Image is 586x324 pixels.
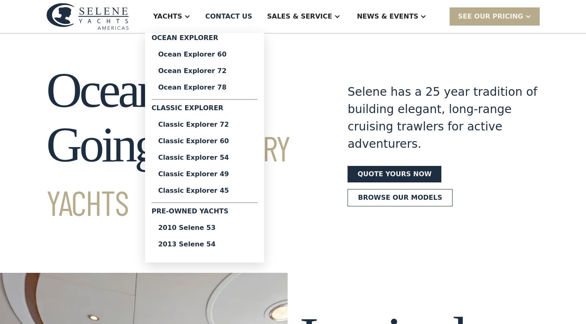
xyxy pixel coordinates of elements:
div: Classic Explorer 49 [158,171,251,177]
div: Yachts [153,12,182,21]
div: Classic Explorer 60 [158,138,251,144]
div: 2010 Selene 53 [158,225,251,231]
div: Sales & Service [267,12,332,21]
nav: Yachts [145,33,264,263]
div: Ocean Explorer [152,33,257,46]
div: Selene has a 25 year tradition of building elegant, long-range cruising trawlers for active adven... [348,83,538,153]
a: Ocean Explorer 60 [152,46,257,63]
div: Classic Explorer 54 [158,154,251,161]
a: 2010 Selene 53 [152,220,257,236]
a: Browse our models [348,189,453,206]
div: Classic Explorer 72 [158,121,251,128]
a: Ocean Explorer 72 [152,63,257,79]
a: Classic Explorer 49 [152,166,257,182]
a: Classic Explorer 72 [152,116,257,133]
div: SEE Our Pricing [458,12,523,21]
a: Classic Explorer 54 [152,149,257,166]
div: 2013 Selene 54 [158,241,251,248]
div: Ocean Explorer 72 [158,68,251,74]
div: News & EVENTS [357,12,419,21]
img: logo [46,3,129,30]
div: Classic Explorer [152,103,257,116]
div: Pre-Owned Yachts [152,206,257,220]
div: Ocean Explorer 60 [158,51,251,58]
a: 2013 Selene 54 [152,236,257,253]
a: Quote yours now [348,166,441,182]
a: Classic Explorer 60 [152,133,257,149]
div: Ocean Explorer 78 [158,84,251,91]
div: SEE Our Pricing [450,7,540,25]
div: Contact US [205,12,253,21]
div: Classic Explorer 45 [158,187,251,194]
a: Classic Explorer 45 [152,182,257,199]
h1: Ocean-Going [46,63,318,227]
a: Ocean Explorer 78 [152,79,257,96]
